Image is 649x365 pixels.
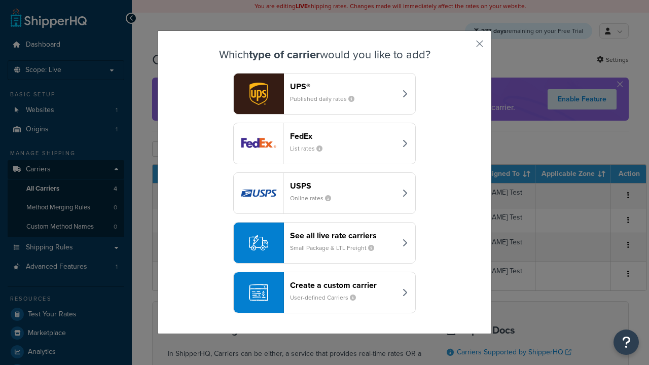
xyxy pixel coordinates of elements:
[290,131,396,141] header: FedEx
[290,243,382,252] small: Small Package & LTL Freight
[233,123,416,164] button: fedEx logoFedExList rates
[290,144,331,153] small: List rates
[249,283,268,302] img: icon-carrier-custom-c93b8a24.svg
[234,74,283,114] img: ups logo
[183,49,466,61] h3: Which would you like to add?
[234,123,283,164] img: fedEx logo
[234,173,283,213] img: usps logo
[233,172,416,214] button: usps logoUSPSOnline rates
[290,293,364,302] small: User-defined Carriers
[233,73,416,115] button: ups logoUPS®Published daily rates
[290,82,396,91] header: UPS®
[249,46,320,63] strong: type of carrier
[249,233,268,252] img: icon-carrier-liverate-becf4550.svg
[290,194,339,203] small: Online rates
[233,222,416,264] button: See all live rate carriersSmall Package & LTL Freight
[290,94,363,103] small: Published daily rates
[290,231,396,240] header: See all live rate carriers
[290,280,396,290] header: Create a custom carrier
[614,330,639,355] button: Open Resource Center
[233,272,416,313] button: Create a custom carrierUser-defined Carriers
[290,181,396,191] header: USPS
